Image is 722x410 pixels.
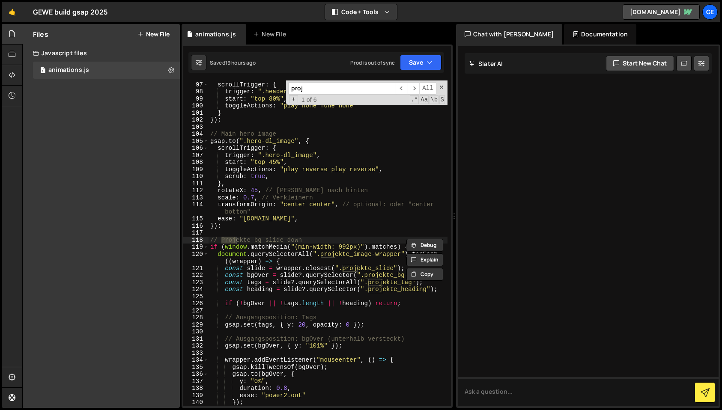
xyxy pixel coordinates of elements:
[183,314,209,321] div: 128
[183,251,209,265] div: 120
[183,131,209,138] div: 104
[33,30,48,39] h2: Files
[183,187,209,194] div: 112
[400,55,442,70] button: Save
[225,59,256,66] div: 19 hours ago
[35,54,42,61] img: tab_domain_overview_orange.svg
[350,59,395,66] div: Prod is out of sync
[183,336,209,343] div: 131
[183,321,209,329] div: 129
[183,286,209,293] div: 124
[183,244,209,251] div: 119
[183,229,209,237] div: 117
[137,31,170,38] button: New File
[183,110,209,117] div: 101
[325,4,397,20] button: Code + Tools
[183,201,209,215] div: 114
[183,357,209,364] div: 134
[183,145,209,152] div: 106
[408,82,420,95] span: ​
[33,7,107,17] div: GEWE build gsap 2025
[183,180,209,187] div: 111
[183,300,209,307] div: 126
[183,279,209,286] div: 123
[183,364,209,371] div: 135
[253,30,289,39] div: New File
[183,194,209,202] div: 113
[195,30,236,39] div: animations.js
[23,45,180,62] div: Javascript files
[183,166,209,173] div: 109
[183,350,209,357] div: 133
[183,371,209,378] div: 136
[702,4,718,20] a: GE
[183,159,209,166] div: 108
[183,95,209,103] div: 99
[183,215,209,223] div: 115
[183,173,209,180] div: 110
[183,328,209,336] div: 130
[406,268,443,281] button: Copy
[210,59,256,66] div: Saved
[183,237,209,244] div: 118
[24,14,42,21] div: v 4.0.25
[183,81,209,89] div: 97
[40,68,45,74] span: 1
[183,124,209,131] div: 103
[183,342,209,350] div: 132
[183,392,209,399] div: 139
[22,22,142,29] div: Domain: [PERSON_NAME][DOMAIN_NAME]
[410,95,419,104] span: RegExp Search
[564,24,636,45] div: Documentation
[183,223,209,230] div: 116
[430,95,439,104] span: Whole Word Search
[44,55,63,60] div: Domain
[183,399,209,406] div: 140
[289,95,298,104] span: Toggle Replace mode
[183,138,209,145] div: 105
[14,14,21,21] img: logo_orange.svg
[183,385,209,392] div: 138
[183,307,209,315] div: 127
[396,82,408,95] span: ​
[406,239,443,252] button: Debug
[183,152,209,159] div: 107
[419,82,436,95] span: Alt-Enter
[48,66,89,74] div: animations.js
[623,4,700,20] a: [DOMAIN_NAME]
[14,22,21,29] img: website_grey.svg
[183,293,209,300] div: 125
[33,62,180,79] div: 16828/45989.js
[469,59,503,68] h2: Slater AI
[183,265,209,272] div: 121
[439,95,445,104] span: Search In Selection
[183,378,209,385] div: 137
[606,56,674,71] button: Start new chat
[298,96,320,104] span: 1 of 6
[288,82,396,95] input: Search for
[183,116,209,124] div: 102
[456,24,562,45] div: Chat with [PERSON_NAME]
[2,2,23,22] a: 🤙
[183,88,209,95] div: 98
[93,55,148,60] div: Keywords nach Traffic
[183,272,209,279] div: 122
[420,95,429,104] span: CaseSensitive Search
[406,253,443,266] button: Explain
[84,54,90,61] img: tab_keywords_by_traffic_grey.svg
[183,102,209,110] div: 100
